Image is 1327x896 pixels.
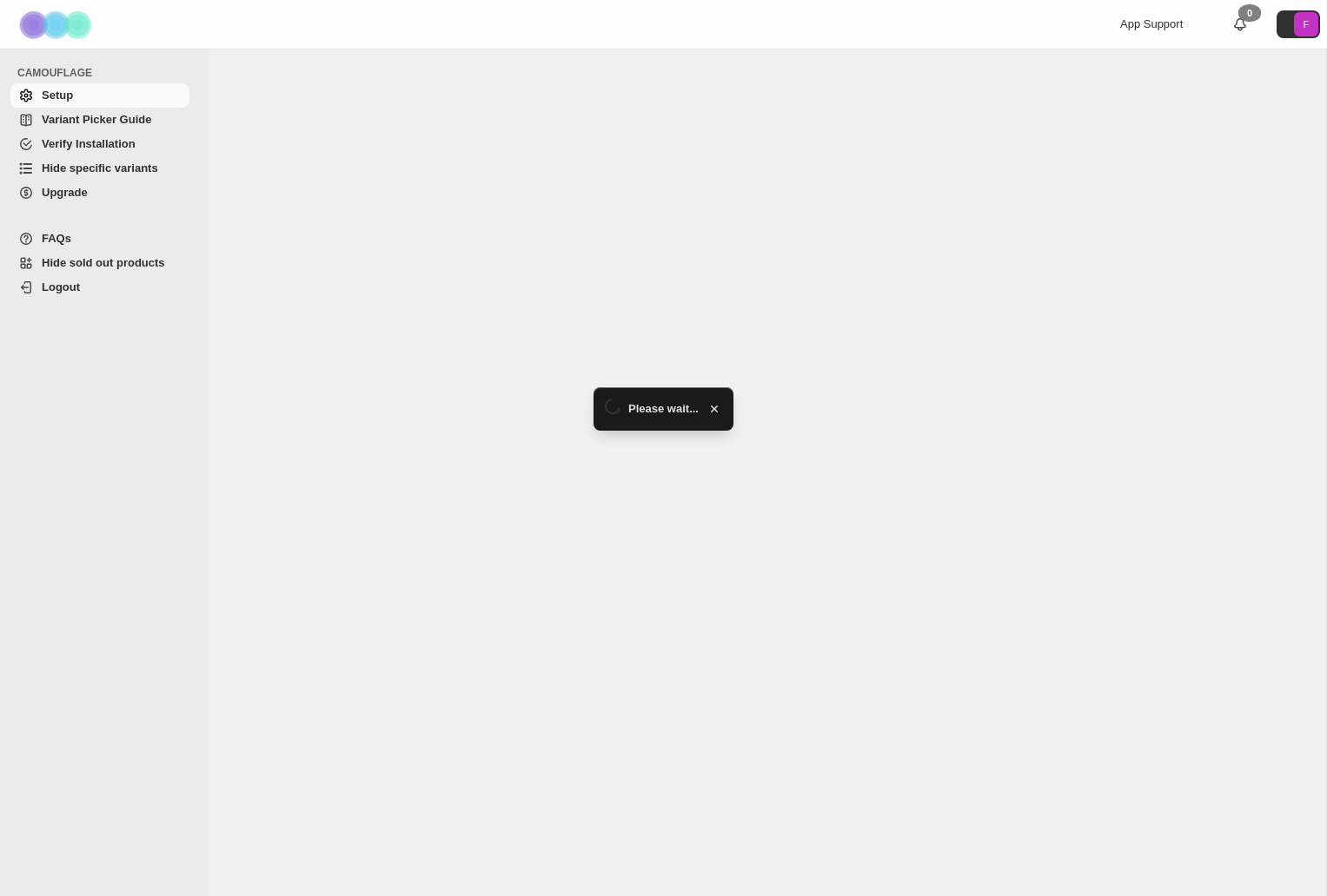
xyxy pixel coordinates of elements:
a: Logout [10,275,189,300]
a: Hide sold out products [10,251,189,275]
span: Upgrade [42,186,88,199]
img: Camouflage [14,1,101,49]
a: Verify Installation [10,132,189,156]
a: Variant Picker Guide [10,108,189,132]
a: FAQs [10,227,189,251]
span: Verify Installation [42,137,136,150]
button: Avatar with initials F [1277,10,1320,38]
span: Hide sold out products [42,256,165,269]
span: Hide specific variants [42,161,158,175]
div: 0 [1238,4,1261,22]
span: Setup [42,89,73,102]
a: Hide specific variants [10,156,189,181]
text: F [1304,19,1310,30]
span: Please wait... [628,400,699,418]
a: Upgrade [10,181,189,205]
a: Setup [10,83,189,108]
span: CAMOUFLAGE [17,66,196,80]
a: 0 [1231,16,1249,33]
span: Logout [42,280,80,293]
span: FAQs [42,232,71,245]
span: Avatar with initials F [1294,12,1318,36]
span: App Support [1120,17,1183,30]
span: Variant Picker Guide [42,113,151,126]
